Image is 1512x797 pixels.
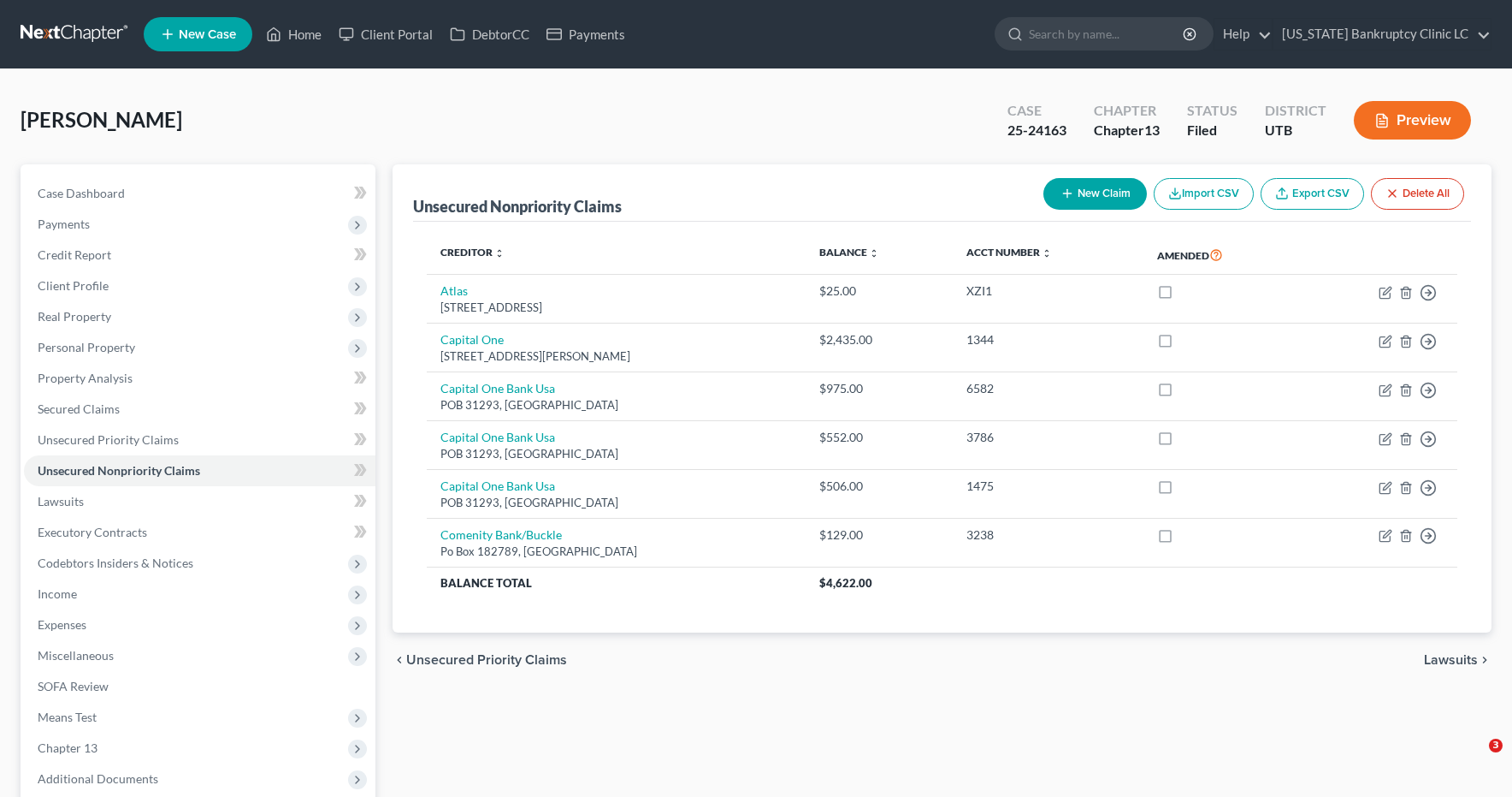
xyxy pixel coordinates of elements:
[1424,653,1478,667] span: Lawsuits
[427,568,806,598] th: Balance Total
[966,331,1130,348] div: 1344
[24,178,375,209] a: Case Dashboard
[819,478,939,495] div: $506.00
[1187,121,1237,140] div: Filed
[1094,121,1160,140] div: Chapter
[819,246,879,259] a: Balance unfold_more
[21,107,182,132] span: [PERSON_NAME]
[1489,739,1503,752] span: 3
[440,397,792,413] div: POB 31293, [GEOGRAPHIC_DATA]
[24,671,375,702] a: SOFA Review
[24,425,375,455] a: Unsecured Priority Claims
[1265,121,1326,140] div: UTB
[330,19,441,50] a: Client Portal
[538,19,634,50] a: Payments
[1154,178,1254,210] button: Import CSV
[819,526,939,544] div: $129.00
[393,653,567,667] button: chevron_left Unsecured Priority Claims
[38,740,97,755] span: Chapter 13
[38,586,77,601] span: Income
[24,394,375,425] a: Secured Claims
[1043,178,1147,210] button: New Claim
[440,381,555,396] a: Capital One Bank Usa
[38,432,179,447] span: Unsecured Priority Claims
[440,283,468,298] a: Atlas
[1454,739,1495,780] iframe: Intercom live chat
[38,247,111,262] span: Credit Report
[819,576,872,590] span: $4,622.00
[966,380,1130,397] div: 6582
[1424,653,1491,667] button: Lawsuits chevron_right
[38,617,86,632] span: Expenses
[38,710,97,724] span: Means Test
[1478,653,1491,667] i: chevron_right
[38,401,120,416] span: Secured Claims
[494,248,505,259] i: unfold_more
[179,28,236,41] span: New Case
[38,679,109,693] span: SOFA Review
[38,186,125,200] span: Case Dashboard
[38,463,200,478] span: Unsecured Nonpriority Claims
[966,526,1130,544] div: 3238
[38,648,114,663] span: Miscellaneous
[1261,178,1364,210] a: Export CSV
[1187,101,1237,121] div: Status
[966,283,1130,300] div: XZI1
[819,380,939,397] div: $975.00
[38,556,193,570] span: Codebtors Insiders & Notices
[24,486,375,517] a: Lawsuits
[966,246,1052,259] a: Acct Number unfold_more
[1007,121,1066,140] div: 25-24163
[1144,122,1160,138] span: 13
[38,217,90,231] span: Payments
[1007,101,1066,121] div: Case
[440,479,555,493] a: Capital One Bank Usa
[24,517,375,548] a: Executory Contracts
[440,348,792,365] div: [STREET_ADDRESS][PERSON_NAME]
[257,19,330,50] a: Home
[819,331,939,348] div: $2,435.00
[38,278,109,293] span: Client Profile
[440,544,792,560] div: Po Box 182789, [GEOGRAPHIC_DATA]
[1094,101,1160,121] div: Chapter
[393,653,406,667] i: chevron_left
[819,283,939,300] div: $25.00
[413,196,622,217] div: Unsecured Nonpriority Claims
[440,527,562,542] a: Comenity Bank/Buckle
[38,309,111,324] span: Real Property
[38,771,158,786] span: Additional Documents
[966,478,1130,495] div: 1475
[1354,101,1471,140] button: Preview
[869,248,879,259] i: unfold_more
[24,240,375,271] a: Credit Report
[1143,235,1301,275] th: Amended
[440,446,792,462] div: POB 31293, [GEOGRAPHIC_DATA]
[24,363,375,394] a: Property Analysis
[440,300,792,316] div: [STREET_ADDRESS]
[1265,101,1326,121] div: District
[38,340,135,354] span: Personal Property
[38,371,133,385] span: Property Analysis
[38,494,84,509] span: Lawsuits
[819,429,939,446] div: $552.00
[966,429,1130,446] div: 3786
[440,332,504,347] a: Capital One
[38,525,147,539] span: Executory Contracts
[1273,19,1491,50] a: [US_STATE] Bankruptcy Clinic LC
[1029,18,1185,50] input: Search by name...
[406,653,567,667] span: Unsecured Priority Claims
[24,455,375,486] a: Unsecured Nonpriority Claims
[441,19,538,50] a: DebtorCC
[1371,178,1464,210] button: Delete All
[440,246,505,259] a: Creditor unfold_more
[440,430,555,444] a: Capital One Bank Usa
[440,495,792,511] div: POB 31293, [GEOGRAPHIC_DATA]
[1214,19,1272,50] a: Help
[1042,248,1052,259] i: unfold_more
